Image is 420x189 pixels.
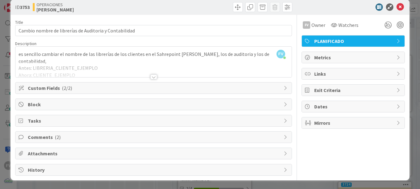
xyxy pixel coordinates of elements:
[28,150,281,157] span: Attachments
[62,85,72,91] span: ( 2/2 )
[314,103,393,110] span: Dates
[19,51,289,65] p: es sencillo cambiar el nombre de las librerías de los clientes en el Sahrepoint [PERSON_NAME], lo...
[314,70,393,78] span: Links
[36,2,74,7] span: OPERACIONES
[276,50,285,58] span: FV
[311,21,325,29] span: Owner
[15,41,36,46] span: Description
[20,4,30,10] b: 3753
[28,117,281,124] span: Tasks
[15,19,23,25] label: Title
[28,101,281,108] span: Block
[314,54,393,61] span: Metrics
[338,21,358,29] span: Watchers
[55,134,61,140] span: ( 2 )
[314,119,393,127] span: Mirrors
[314,86,393,94] span: Exit Criteria
[36,7,74,12] b: [PERSON_NAME]
[303,21,310,29] div: FV
[28,133,281,141] span: Comments
[15,3,30,11] span: ID
[314,37,393,45] span: PLANIFICADO
[15,25,292,36] input: type card name here...
[28,84,281,92] span: Custom Fields
[28,166,281,174] span: History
